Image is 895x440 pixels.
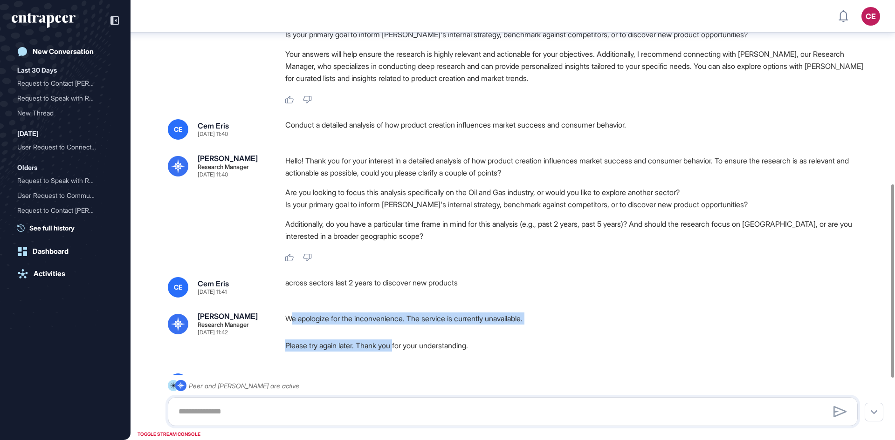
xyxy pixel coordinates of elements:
div: Research Manager [198,164,249,170]
div: User Request to Communicate with Reese [17,188,113,203]
div: Activities [34,270,65,278]
div: Request to Contact Reese [17,76,113,91]
div: Research Manager [198,322,249,328]
p: Please try again later. Thank you for your understanding. [285,339,865,352]
div: [DATE] [17,128,39,139]
div: so [285,373,865,394]
div: User Request to Connect with Reese [17,140,113,155]
div: [DATE] 11:40 [198,172,228,177]
div: across sectors last 2 years to discover new products [285,277,865,298]
div: New Thread [17,106,113,121]
div: User Request to Communica... [17,188,106,203]
div: Cem Eris [198,280,229,287]
span: See full history [29,223,75,233]
div: Cem Eris [198,122,229,129]
div: New Thread [17,106,106,121]
span: CE [174,126,183,133]
button: CE [861,7,880,26]
div: [PERSON_NAME] [198,312,258,320]
div: Request to Speak with Reese [17,173,113,188]
p: Additionally, do you have a particular time frame in mind for this analysis (e.g., past 2 years, ... [285,218,865,242]
a: New Conversation [12,42,119,61]
div: Request to Speak with Ree... [17,91,106,106]
li: Is your primary goal to inform [PERSON_NAME]'s internal strategy, benchmark against competitors, ... [285,198,865,210]
div: Request to Contact [PERSON_NAME] [17,203,106,218]
div: User Request to Connect w... [17,140,106,155]
p: Your answers will help ensure the research is highly relevant and actionable for your objectives.... [285,48,865,84]
div: [PERSON_NAME] [198,155,258,162]
div: Peer and [PERSON_NAME] are active [189,380,299,392]
span: CE [174,284,183,291]
p: Hello! Thank you for your interest in a detailed analysis of how product creation influences mark... [285,155,865,179]
div: Dashboard [33,247,69,256]
a: Dashboard [12,242,119,261]
a: Activities [12,264,119,283]
div: entrapeer-logo [12,13,76,28]
div: Request to Speak with Reese [17,91,113,106]
div: Last 30 Days [17,65,57,76]
div: Request to Contact Rees [17,203,113,218]
div: TOGGLE STREAM CONSOLE [135,428,203,440]
div: Olders [17,162,37,173]
div: Request to Contact [PERSON_NAME] [17,76,106,91]
div: [DATE] 11:42 [198,330,228,335]
div: Request to Speak with Ree... [17,173,106,188]
a: See full history [17,223,119,233]
div: [DATE] 11:40 [198,131,228,137]
p: We apologize for the inconvenience. The service is currently unavailable. [285,312,865,325]
li: Is your primary goal to inform [PERSON_NAME]'s internal strategy, benchmark against competitors, ... [285,28,865,41]
div: Conduct a detailed analysis of how product creation influences market success and consumer behavior. [285,119,865,140]
div: New Conversation [33,47,94,56]
li: Are you looking to focus this analysis specifically on the Oil and Gas industry, or would you lik... [285,186,865,198]
div: [DATE] 11:41 [198,289,227,295]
